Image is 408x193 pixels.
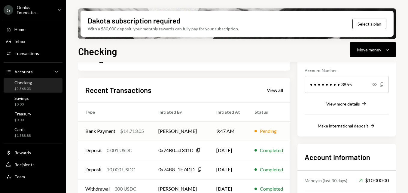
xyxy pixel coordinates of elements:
[14,96,29,101] div: Savings
[14,111,31,116] div: Treasury
[318,123,376,129] button: Make international deposit
[85,127,115,135] div: Bank Payment
[85,147,102,154] div: Deposit
[151,121,209,141] td: [PERSON_NAME]
[85,85,151,95] h2: Recent Transactions
[14,174,25,179] div: Team
[120,127,144,135] div: $14,713.05
[359,177,389,184] div: $10,000.00
[318,123,368,128] div: Make international deposit
[4,24,62,35] a: Home
[267,87,283,93] a: View all
[85,185,110,192] div: Withdrawal
[158,147,193,154] div: 0x74B0...cf341D
[4,66,62,77] a: Accounts
[4,159,62,170] a: Recipients
[14,118,31,123] div: $0.00
[209,121,247,141] td: 9:47 AM
[4,147,62,158] a: Rewards
[4,94,62,108] a: Savings$0.00
[4,48,62,59] a: Transactions
[14,150,31,155] div: Rewards
[78,102,151,121] th: Type
[305,76,389,93] div: • • • • • • • • 3855
[4,5,13,15] div: G
[14,133,31,138] div: $1,388.88
[209,102,247,121] th: Initiated At
[305,177,347,184] div: Money in (last 30 days)
[305,67,389,74] div: Account Number
[114,185,136,192] div: 300 USDC
[14,51,39,56] div: Transactions
[305,152,389,162] h2: Account Information
[260,185,283,192] div: Completed
[260,166,283,173] div: Completed
[209,160,247,179] td: [DATE]
[4,125,62,139] a: Cards$1,388.88
[4,78,62,93] a: Checking$2,368.03
[78,45,117,57] h1: Checking
[88,26,239,32] div: With a $30,000 deposit, your monthly rewards can fully pay for your subscription.
[17,5,52,15] div: Genius Foundatio...
[88,16,180,26] div: Dakota subscription required
[151,102,209,121] th: Initiated By
[14,86,32,91] div: $2,368.03
[14,127,31,132] div: Cards
[14,80,32,85] div: Checking
[4,36,62,47] a: Inbox
[357,47,381,53] div: Move money
[350,42,396,57] button: Move money
[260,147,283,154] div: Completed
[260,127,277,135] div: Pending
[14,69,33,74] div: Accounts
[85,166,102,173] div: Deposit
[14,162,35,167] div: Recipients
[326,101,367,107] button: View more details
[14,27,26,32] div: Home
[247,102,290,121] th: Status
[158,166,195,173] div: 0x74B8...1E741D
[107,147,132,154] div: 0.001 USDC
[14,102,29,107] div: $0.00
[209,141,247,160] td: [DATE]
[352,19,386,29] button: Select a plan
[14,39,25,44] div: Inbox
[107,166,135,173] div: 10,000 USDC
[326,101,360,106] div: View more details
[4,109,62,124] a: Treasury$0.00
[4,171,62,182] a: Team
